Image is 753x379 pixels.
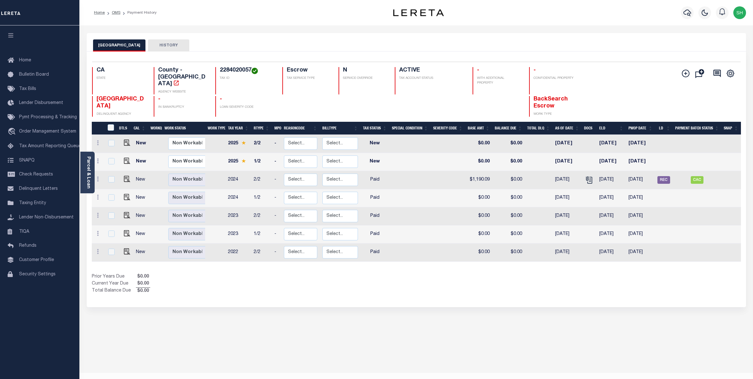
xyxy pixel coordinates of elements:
[97,96,144,109] span: [GEOGRAPHIC_DATA]
[220,76,275,81] p: TAX ID
[8,128,18,136] i: travel_explore
[158,105,208,110] p: IN BANKRUPTCY
[92,280,136,287] td: Current Year Due
[19,187,58,191] span: Delinquent Letters
[19,129,76,134] span: Order Management System
[465,122,492,135] th: Base Amt: activate to sort column ascending
[393,9,444,16] img: logo-dark.svg
[553,189,582,207] td: [DATE]
[626,189,655,207] td: [DATE]
[673,122,721,135] th: Payment Batch Status: activate to sort column ascending
[431,122,465,135] th: Severity Code: activate to sort column ascending
[225,135,251,153] td: 2025
[133,189,151,207] td: New
[220,96,222,102] span: -
[133,225,151,244] td: New
[597,153,626,171] td: [DATE]
[492,244,525,262] td: $0.00
[360,122,389,135] th: Tax Status: activate to sort column ascending
[492,207,525,225] td: $0.00
[360,171,389,189] td: Paid
[97,67,146,74] h4: CA
[136,273,150,280] span: $0.00
[534,96,568,109] span: BackSearch Escrow
[136,280,150,287] span: $0.00
[553,122,582,135] th: As of Date: activate to sort column ascending
[133,207,151,225] td: New
[251,207,272,225] td: 2/2
[399,67,465,74] h4: ACTIVE
[117,122,131,135] th: DTLS
[104,122,117,135] th: &nbsp;
[225,153,251,171] td: 2025
[465,153,492,171] td: $0.00
[360,225,389,244] td: Paid
[657,178,670,182] a: REC
[657,176,670,184] span: REC
[251,225,272,244] td: 1/2
[553,244,582,262] td: [DATE]
[360,189,389,207] td: Paid
[272,122,281,135] th: MPO
[534,76,583,81] p: CONFIDENTIAL PROPERTY
[399,76,465,81] p: TAX ACCOUNT STATUS
[477,76,521,86] p: WITH ADDITIONAL PROPERTY
[162,122,205,135] th: Work Status
[626,225,655,244] td: [DATE]
[691,178,703,182] a: CAC
[205,122,225,135] th: Work Type
[626,207,655,225] td: [DATE]
[19,244,37,248] span: Refunds
[19,258,54,262] span: Customer Profile
[465,171,492,189] td: $1,190.09
[86,156,91,189] a: Parcel & Loan
[691,176,703,184] span: CAC
[112,11,120,15] a: OMS
[251,135,272,153] td: 2/2
[492,153,525,171] td: $0.00
[19,87,36,91] span: Tax Bills
[19,72,49,77] span: Bulletin Board
[136,288,150,295] span: $0.00
[597,225,626,244] td: [DATE]
[465,207,492,225] td: $0.00
[582,122,597,135] th: Docs
[251,189,272,207] td: 1/2
[19,201,46,205] span: Taxing Entity
[465,244,492,262] td: $0.00
[360,244,389,262] td: Paid
[343,76,387,81] p: SERVICE OVERRIDE
[272,135,281,153] td: -
[525,122,553,135] th: Total DLQ: activate to sort column ascending
[287,76,331,81] p: TAX SERVICE TYPE
[225,122,251,135] th: Tax Year: activate to sort column ascending
[133,171,151,189] td: New
[553,207,582,225] td: [DATE]
[287,67,331,74] h4: Escrow
[92,122,104,135] th: &nbsp;&nbsp;&nbsp;&nbsp;&nbsp;&nbsp;&nbsp;&nbsp;&nbsp;&nbsp;
[492,171,525,189] td: $0.00
[225,207,251,225] td: 2023
[272,207,281,225] td: -
[492,225,525,244] td: $0.00
[626,153,655,171] td: [DATE]
[597,244,626,262] td: [DATE]
[492,135,525,153] td: $0.00
[655,122,673,135] th: LD: activate to sort column ascending
[97,76,146,81] p: STATE
[597,135,626,153] td: [DATE]
[626,171,655,189] td: [DATE]
[597,189,626,207] td: [DATE]
[94,11,105,15] a: Home
[465,225,492,244] td: $0.00
[19,58,31,63] span: Home
[131,122,148,135] th: CAL: activate to sort column ascending
[19,101,63,105] span: Lender Disbursement
[220,67,275,74] h4: 2284020057
[597,207,626,225] td: [DATE]
[133,153,151,171] td: New
[389,122,431,135] th: Special Condition: activate to sort column ascending
[465,189,492,207] td: $0.00
[19,115,77,120] span: Pymt Processing & Tracking
[626,135,655,153] td: [DATE]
